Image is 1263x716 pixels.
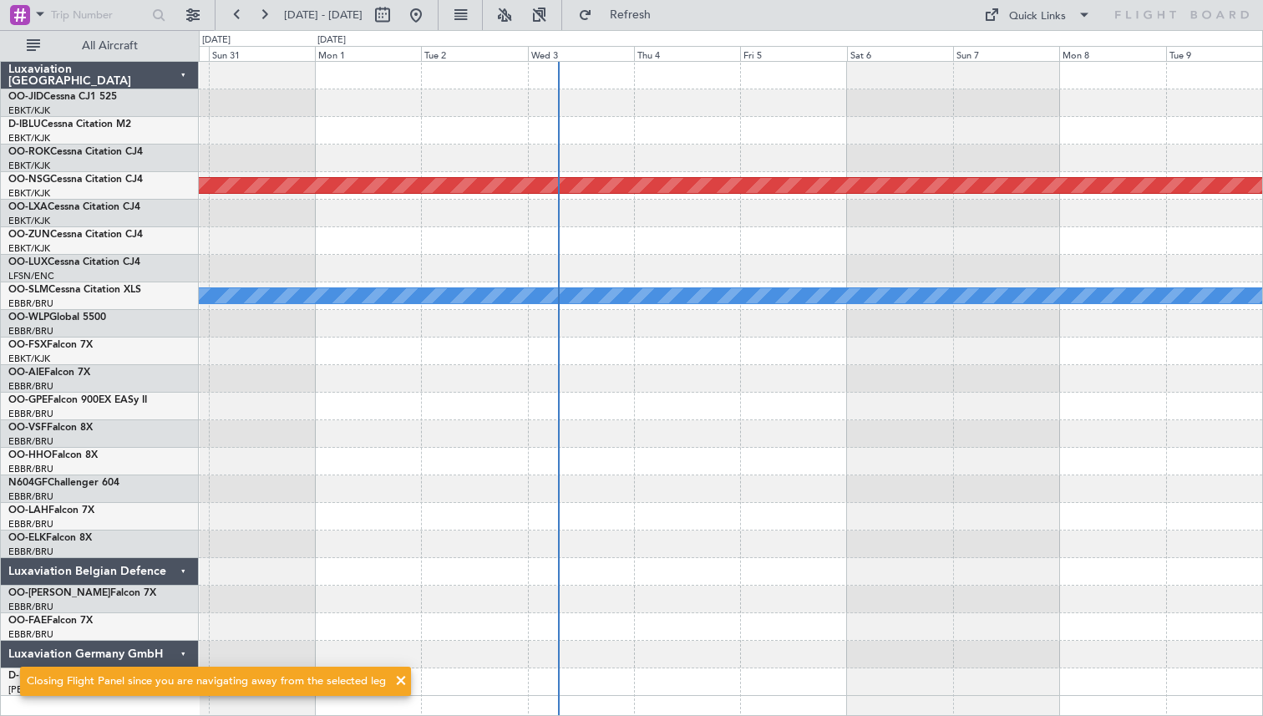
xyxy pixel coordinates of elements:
div: Fri 5 [740,46,846,61]
span: OO-ELK [8,533,46,543]
div: Sun 31 [209,46,315,61]
span: OO-HHO [8,450,52,460]
div: Mon 8 [1059,46,1165,61]
div: Closing Flight Panel since you are navigating away from the selected leg [27,673,386,690]
div: [DATE] [202,33,231,48]
a: EBKT/KJK [8,242,50,255]
span: OO-WLP [8,312,49,322]
span: All Aircraft [43,40,176,52]
span: OO-NSG [8,175,50,185]
span: OO-LAH [8,505,48,515]
a: EBBR/BRU [8,435,53,448]
a: EBKT/KJK [8,187,50,200]
a: OO-SLMCessna Citation XLS [8,285,141,295]
span: OO-FSX [8,340,47,350]
a: OO-NSGCessna Citation CJ4 [8,175,143,185]
span: N604GF [8,478,48,488]
span: D-IBLU [8,119,41,129]
div: Wed 3 [528,46,634,61]
input: Trip Number [51,3,147,28]
div: Sun 7 [953,46,1059,61]
span: OO-LXA [8,202,48,212]
a: OO-JIDCessna CJ1 525 [8,92,117,102]
a: LFSN/ENC [8,270,54,282]
a: EBKT/KJK [8,160,50,172]
span: OO-FAE [8,616,47,626]
span: OO-[PERSON_NAME] [8,588,110,598]
a: D-IBLUCessna Citation M2 [8,119,131,129]
a: EBBR/BRU [8,297,53,310]
span: [DATE] - [DATE] [284,8,363,23]
a: OO-LUXCessna Citation CJ4 [8,257,140,267]
a: OO-VSFFalcon 8X [8,423,93,433]
a: EBBR/BRU [8,408,53,420]
button: Refresh [571,2,671,28]
a: OO-GPEFalcon 900EX EASy II [8,395,147,405]
span: OO-SLM [8,285,48,295]
a: OO-FAEFalcon 7X [8,616,93,626]
a: OO-WLPGlobal 5500 [8,312,106,322]
span: Refresh [596,9,666,21]
a: EBKT/KJK [8,132,50,145]
div: Tue 2 [421,46,527,61]
span: OO-ZUN [8,230,50,240]
a: OO-[PERSON_NAME]Falcon 7X [8,588,156,598]
a: EBBR/BRU [8,601,53,613]
a: EBBR/BRU [8,490,53,503]
span: OO-LUX [8,257,48,267]
a: EBBR/BRU [8,628,53,641]
a: EBKT/KJK [8,353,50,365]
a: EBKT/KJK [8,104,50,117]
a: OO-LAHFalcon 7X [8,505,94,515]
div: Mon 1 [315,46,421,61]
a: EBBR/BRU [8,325,53,338]
div: Sat 6 [847,46,953,61]
a: OO-ELKFalcon 8X [8,533,92,543]
span: OO-GPE [8,395,48,405]
div: [DATE] [317,33,346,48]
a: OO-AIEFalcon 7X [8,368,90,378]
span: OO-AIE [8,368,44,378]
span: OO-VSF [8,423,47,433]
a: OO-HHOFalcon 8X [8,450,98,460]
a: OO-ROKCessna Citation CJ4 [8,147,143,157]
div: Quick Links [1009,8,1066,25]
div: Thu 4 [634,46,740,61]
span: OO-ROK [8,147,50,157]
button: Quick Links [976,2,1099,28]
a: OO-FSXFalcon 7X [8,340,93,350]
button: All Aircraft [18,33,181,59]
a: EBBR/BRU [8,380,53,393]
a: EBBR/BRU [8,518,53,531]
a: EBKT/KJK [8,215,50,227]
a: EBBR/BRU [8,546,53,558]
span: OO-JID [8,92,43,102]
a: EBBR/BRU [8,463,53,475]
a: OO-LXACessna Citation CJ4 [8,202,140,212]
a: N604GFChallenger 604 [8,478,119,488]
a: OO-ZUNCessna Citation CJ4 [8,230,143,240]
